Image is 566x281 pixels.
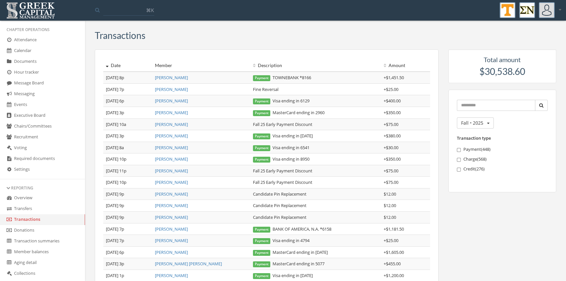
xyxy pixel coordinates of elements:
span: + $75.00 [384,168,398,174]
div: Description [253,62,378,69]
span: + $455.00 [384,261,401,267]
a: [PERSON_NAME] [155,179,188,185]
span: $12.00 [384,214,396,220]
span: Payment [253,238,271,244]
span: BANK OF AMERICA, N.A. *6158 [253,226,331,232]
td: [DATE] 11p [103,165,152,177]
span: Payment [253,133,271,139]
label: Transaction type [457,135,491,141]
span: + $1,200.00 [384,272,404,278]
div: Reporting [7,185,78,191]
span: Visa ending in 8950 [253,156,309,162]
span: + $400.00 [384,98,401,104]
input: Credit(276) [457,167,461,172]
span: Payment [253,261,271,267]
span: Payment [253,250,271,256]
td: [DATE] 7p [103,223,152,235]
div: Member [155,62,248,69]
span: + $25.00 [384,86,398,92]
a: [PERSON_NAME] [155,272,188,278]
span: Visa ending in [DATE] [253,133,313,139]
span: + $350.00 [384,156,401,162]
a: [PERSON_NAME] [155,226,188,232]
span: + $350.00 [384,110,401,115]
div: Amount [384,62,427,69]
button: Fall • 2025 [457,117,494,129]
span: + $25.00 [384,237,398,243]
span: Payment [253,145,271,151]
span: Payment [253,273,271,279]
span: MasterCard ending in 2960 [253,110,325,115]
a: [PERSON_NAME] [155,156,188,162]
td: [DATE] 6p [103,246,152,258]
td: [DATE] 10p [103,177,152,188]
span: ⌘K [146,7,154,13]
span: Payment [253,98,271,104]
td: [DATE] 3p [103,107,152,118]
a: [PERSON_NAME] [155,237,188,243]
a: [PERSON_NAME] [155,110,188,115]
td: [DATE] 8p [103,72,152,83]
td: [DATE] 8a [103,142,152,153]
span: MasterCard ending in [DATE] [253,249,328,255]
td: Candidate Pin Replacement [250,188,381,200]
span: Payment [253,227,271,233]
input: Charge(568) [457,158,461,162]
a: [PERSON_NAME] [155,249,188,255]
span: Visa ending in 6129 [253,98,309,104]
span: MasterCard ending in 5077 [253,261,325,267]
a: [PERSON_NAME] [155,168,188,174]
span: Payment [253,157,271,163]
span: $12.00 [384,191,396,197]
td: [DATE] 9p [103,212,152,223]
span: Visa ending in 6541 [253,145,309,150]
span: $12.00 [384,202,396,208]
span: Payment [253,75,271,81]
span: + $1,451.50 [384,75,404,80]
span: + $75.00 [384,179,398,185]
td: Candidate Pin Replacement [250,212,381,223]
td: [DATE] 3p [103,130,152,142]
span: + $1,605.00 [384,249,404,255]
td: Fall 25 Early Payment Discount [250,118,381,130]
td: [DATE] 3p [103,258,152,270]
span: Payment [253,110,271,116]
a: [PERSON_NAME] [155,145,188,150]
span: + $30.00 [384,145,398,150]
td: [DATE] 10p [103,153,152,165]
td: [DATE] 9p [103,188,152,200]
h5: Total amount [455,56,550,63]
a: [PERSON_NAME] [155,214,188,220]
label: Credit ( 276 ) [457,166,548,172]
a: [PERSON_NAME] [155,86,188,92]
a: [PERSON_NAME] [155,75,188,80]
span: Visa ending in 4794 [253,237,309,243]
td: Fine Reversal [250,83,381,95]
label: Charge ( 568 ) [457,156,548,163]
a: [PERSON_NAME] [PERSON_NAME] [155,261,222,267]
span: $30,538.60 [479,66,525,77]
label: Payment ( 448 ) [457,146,548,153]
td: [DATE] 10a [103,118,152,130]
td: [DATE] 7p [103,235,152,247]
td: Candidate Pin Replacement [250,200,381,212]
input: Payment(448) [457,148,461,152]
td: [DATE] 7p [103,83,152,95]
span: + $380.00 [384,133,401,139]
a: [PERSON_NAME] [155,133,188,139]
div: Date [106,62,150,69]
span: + $75.00 [384,121,398,127]
span: + $1,181.50 [384,226,404,232]
td: [DATE] 6p [103,95,152,107]
h3: Transactions [95,30,145,41]
td: [DATE] 9p [103,200,152,212]
td: Fall 25 Early Payment Discount [250,177,381,188]
a: [PERSON_NAME] [155,191,188,197]
a: [PERSON_NAME] [155,121,188,127]
span: Visa ending in [DATE] [253,272,313,278]
a: [PERSON_NAME] [155,98,188,104]
a: [PERSON_NAME] [155,202,188,208]
span: TOWNEBANK *8166 [253,75,311,80]
td: Fall 25 Early Payment Discount [250,165,381,177]
span: Fall • 2025 [461,120,483,126]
